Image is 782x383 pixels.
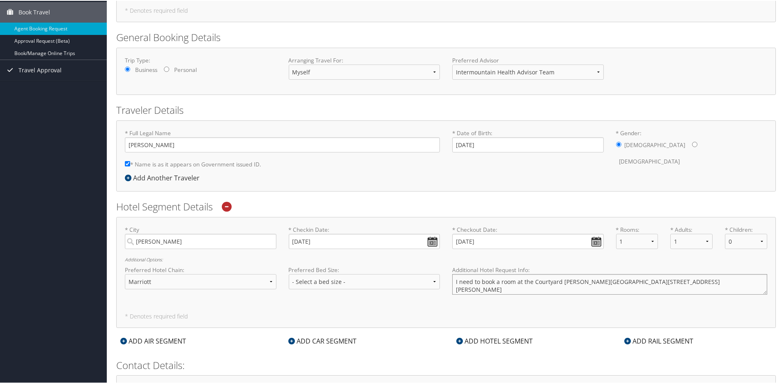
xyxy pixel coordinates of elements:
[692,141,697,146] input: * Gender:[DEMOGRAPHIC_DATA][DEMOGRAPHIC_DATA]
[125,136,440,152] input: * Full Legal Name
[125,172,204,182] div: Add Another Traveler
[125,55,276,64] label: Trip Type:
[452,265,767,273] label: Additional Hotel Request Info:
[125,313,767,318] h5: * Denotes required field
[116,335,190,345] div: ADD AIR SEGMENT
[125,160,130,166] input: * Name is as it appears on Government issued ID.
[452,128,604,152] label: * Date of Birth:
[620,335,697,345] div: ADD RAIL SEGMENT
[670,225,713,233] label: * Adults:
[452,136,604,152] input: * Date of Birth:
[616,141,621,146] input: * Gender:[DEMOGRAPHIC_DATA][DEMOGRAPHIC_DATA]
[125,128,440,152] label: * Full Legal Name
[616,128,768,169] label: * Gender:
[116,102,776,116] h2: Traveler Details
[174,65,197,73] label: Personal
[125,265,276,273] label: Preferred Hotel Chain:
[619,153,680,168] label: [DEMOGRAPHIC_DATA]
[116,30,776,44] h2: General Booking Details
[616,225,658,233] label: * Rooms:
[452,335,537,345] div: ADD HOTEL SEGMENT
[135,65,157,73] label: Business
[625,136,685,152] label: [DEMOGRAPHIC_DATA]
[125,156,261,171] label: * Name is as it appears on Government issued ID.
[125,7,767,13] h5: * Denotes required field
[116,358,776,371] h2: Contact Details:
[284,335,361,345] div: ADD CAR SEGMENT
[452,55,604,64] label: Preferred Advisor
[452,225,604,248] label: * Checkout Date:
[289,55,440,64] label: Arranging Travel For:
[125,225,276,248] label: * City
[125,256,767,261] h6: Additional Options:
[18,1,50,22] span: Book Travel
[725,225,767,233] label: * Children:
[452,233,604,248] input: * Checkout Date:
[289,233,440,248] input: * Checkin Date:
[289,265,440,273] label: Preferred Bed Size:
[289,225,440,248] label: * Checkin Date:
[452,273,767,294] textarea: I need to book a room at the Courtyard [PERSON_NAME][GEOGRAPHIC_DATA][STREET_ADDRESS][PERSON_NAME]
[116,199,776,213] h2: Hotel Segment Details
[18,59,62,80] span: Travel Approval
